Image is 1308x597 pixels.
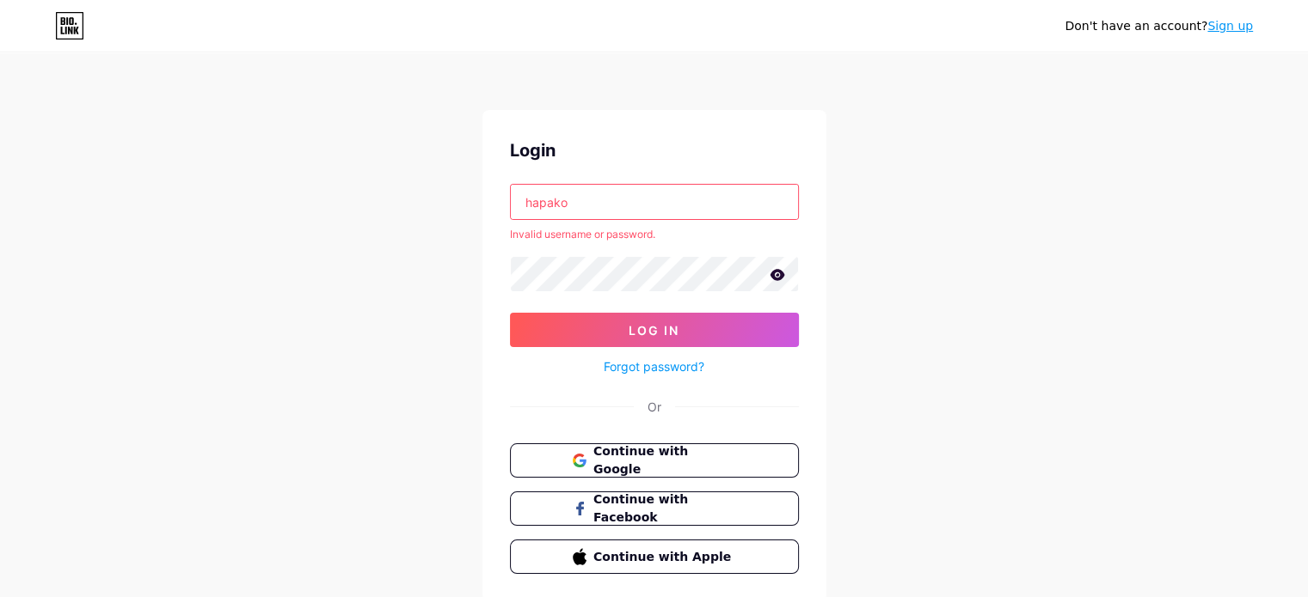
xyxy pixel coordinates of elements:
span: Continue with Apple [593,548,735,566]
input: Username [511,185,798,219]
div: Login [510,137,799,163]
div: Don't have an account? [1065,17,1253,35]
span: Continue with Facebook [593,490,735,527]
a: Forgot password? [604,357,704,375]
a: Sign up [1207,19,1253,33]
div: Or [648,398,661,416]
button: Continue with Facebook [510,491,799,526]
button: Continue with Google [510,443,799,478]
span: Continue with Google [593,442,735,478]
button: Continue with Apple [510,539,799,574]
div: Invalid username or password. [510,227,799,242]
span: Log In [629,323,679,338]
button: Log In [510,313,799,347]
